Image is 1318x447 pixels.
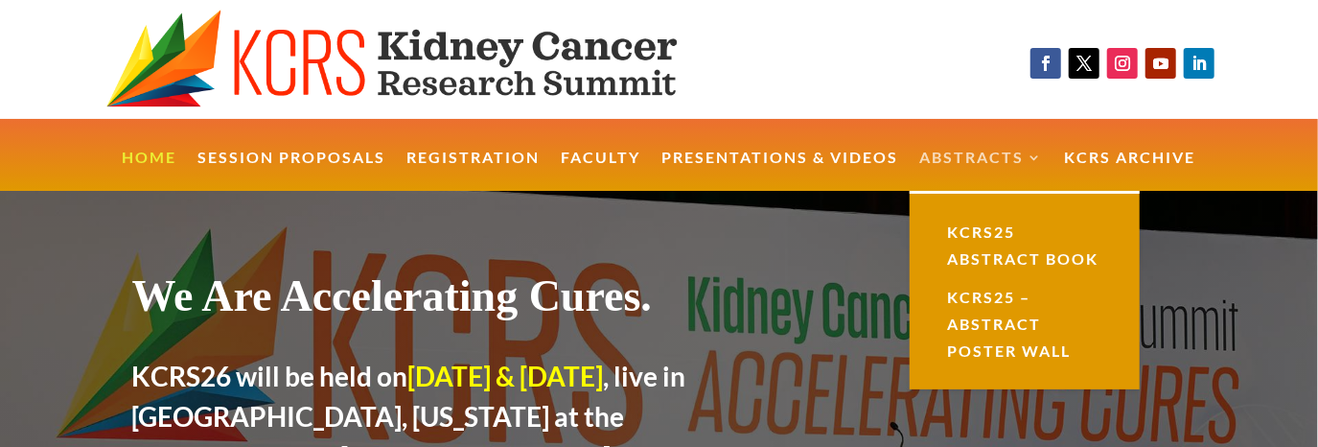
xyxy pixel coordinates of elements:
span: [DATE] & [DATE] [408,360,604,392]
a: Follow on Facebook [1030,48,1061,79]
a: KCRS25 – Abstract Poster Wall [929,278,1121,370]
a: KCRS25 Abstract Book [929,213,1121,278]
a: Presentations & Videos [662,151,899,192]
h1: We Are Accelerating Cures. [132,270,816,332]
a: Follow on LinkedIn [1184,48,1214,79]
a: Follow on Instagram [1107,48,1138,79]
a: Follow on X [1069,48,1099,79]
a: Follow on Youtube [1145,48,1176,79]
a: Session Proposals [198,151,386,192]
a: Abstracts [920,151,1044,192]
a: KCRS Archive [1065,151,1196,192]
a: Registration [407,151,541,192]
a: Faculty [562,151,641,192]
img: KCRS generic logo wide [106,10,748,109]
a: Home [123,151,177,192]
